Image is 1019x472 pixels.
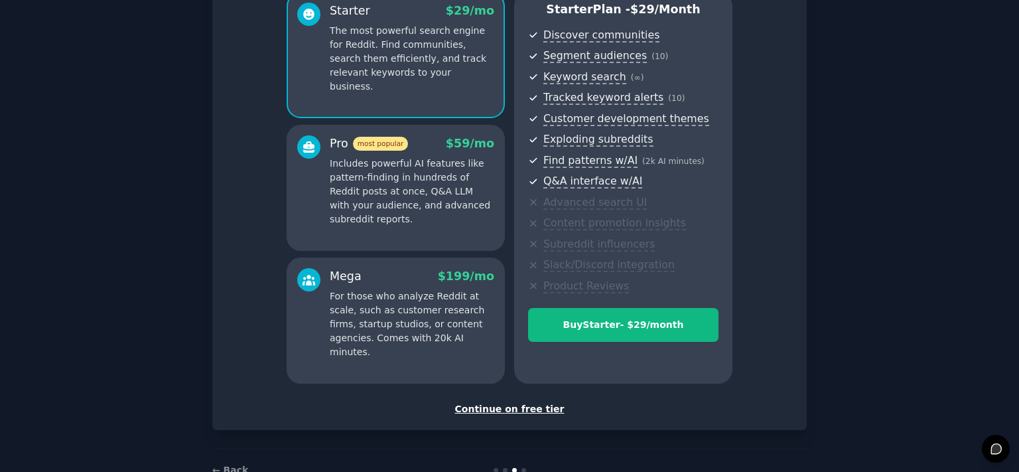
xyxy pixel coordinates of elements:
span: Exploding subreddits [543,133,653,147]
span: Keyword search [543,70,626,84]
span: ( 10 ) [668,94,685,103]
span: most popular [353,137,409,151]
span: Find patterns w/AI [543,154,638,168]
span: $ 199 /mo [438,270,494,283]
span: Subreddit influencers [543,238,655,252]
span: Discover communities [543,29,659,42]
span: Q&A interface w/AI [543,175,642,189]
span: $ 29 /mo [446,4,494,17]
span: $ 59 /mo [446,137,494,150]
span: Advanced search UI [543,196,647,210]
span: $ 29 /month [630,3,701,16]
div: Mega [330,268,362,285]
p: For those who analyze Reddit at scale, such as customer research firms, startup studios, or conte... [330,289,494,359]
span: ( 2k AI minutes ) [642,157,705,166]
span: ( ∞ ) [631,73,644,82]
span: Segment audiences [543,49,647,63]
p: Starter Plan - [528,1,718,18]
div: Continue on free tier [226,402,793,416]
p: The most powerful search engine for Reddit. Find communities, search them efficiently, and track ... [330,24,494,94]
div: Pro [330,135,408,152]
span: Tracked keyword alerts [543,91,663,105]
span: Slack/Discord integration [543,258,675,272]
span: Product Reviews [543,279,629,293]
span: Customer development themes [543,112,709,126]
button: BuyStarter- $29/month [528,308,718,342]
p: Includes powerful AI features like pattern-finding in hundreds of Reddit posts at once, Q&A LLM w... [330,157,494,226]
span: Content promotion insights [543,216,686,230]
span: ( 10 ) [651,52,668,61]
div: Starter [330,3,370,19]
div: Buy Starter - $ 29 /month [529,318,718,332]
